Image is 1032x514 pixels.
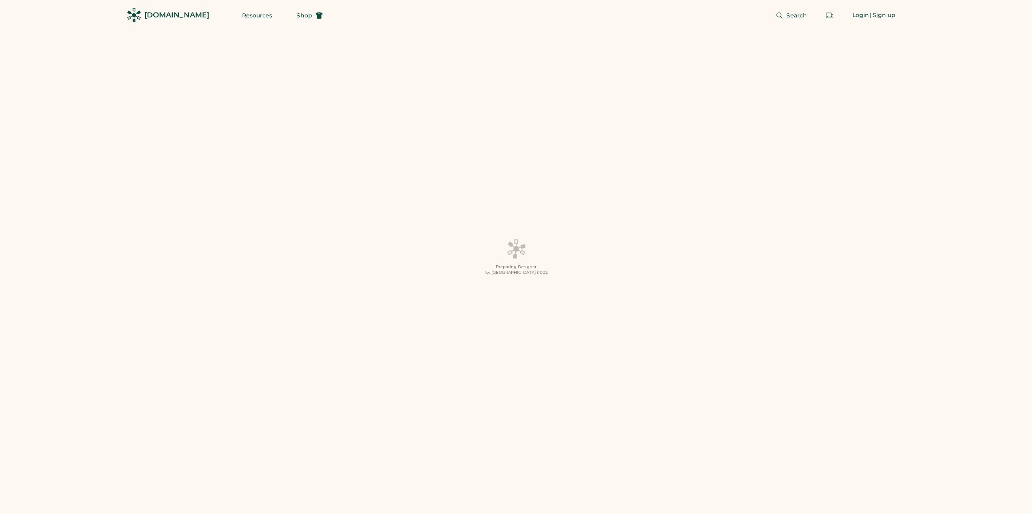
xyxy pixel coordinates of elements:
[766,7,817,23] button: Search
[144,10,209,20] div: [DOMAIN_NAME]
[786,13,807,18] span: Search
[232,7,282,23] button: Resources
[822,7,838,23] button: Retrieve an order
[485,264,548,275] div: Preparing Designer for [GEOGRAPHIC_DATA] i1002
[127,8,141,22] img: Rendered Logo - Screens
[296,13,312,18] span: Shop
[869,11,896,19] div: | Sign up
[506,239,526,259] img: Platens-Black-Loader-Spin-rich%20black.webp
[852,11,869,19] div: Login
[287,7,332,23] button: Shop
